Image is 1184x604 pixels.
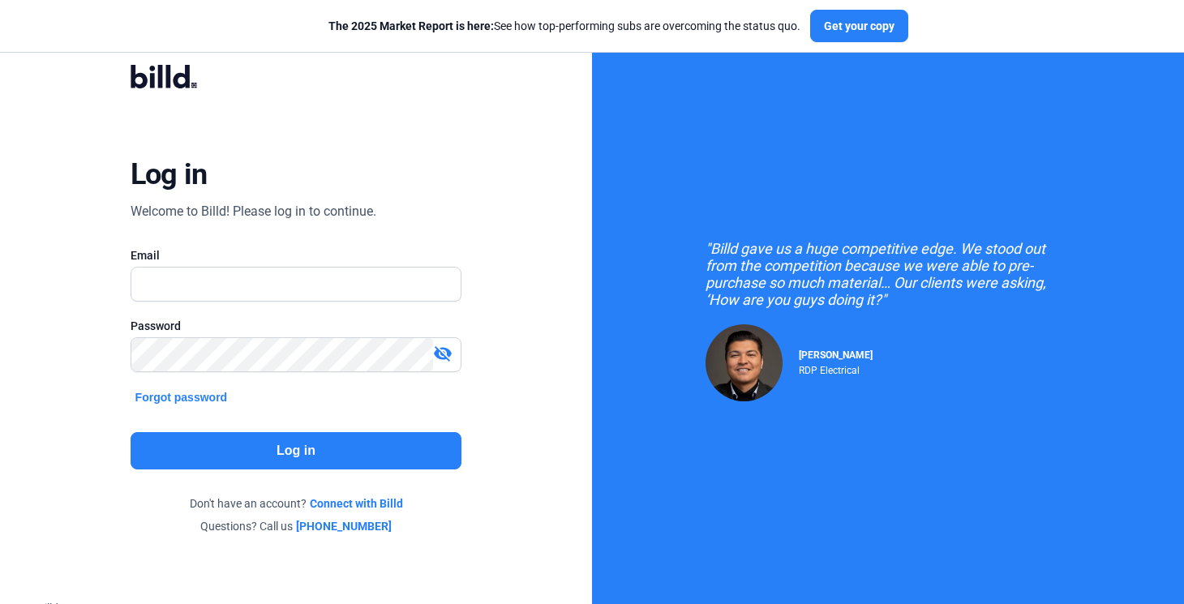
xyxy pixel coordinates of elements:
button: Get your copy [810,10,908,42]
img: Raul Pacheco [706,324,783,401]
div: RDP Electrical [799,361,873,376]
div: Email [131,247,462,263]
div: Don't have an account? [131,495,462,512]
span: The 2025 Market Report is here: [328,19,494,32]
a: [PHONE_NUMBER] [296,518,392,534]
button: Log in [131,432,462,469]
mat-icon: visibility_off [433,344,453,363]
div: Password [131,318,462,334]
div: Log in [131,156,208,192]
span: [PERSON_NAME] [799,349,873,361]
a: Connect with Billd [310,495,403,512]
div: Questions? Call us [131,518,462,534]
div: Welcome to Billd! Please log in to continue. [131,202,376,221]
div: See how top-performing subs are overcoming the status quo. [328,18,800,34]
div: "Billd gave us a huge competitive edge. We stood out from the competition because we were able to... [706,240,1070,308]
button: Forgot password [131,388,233,406]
